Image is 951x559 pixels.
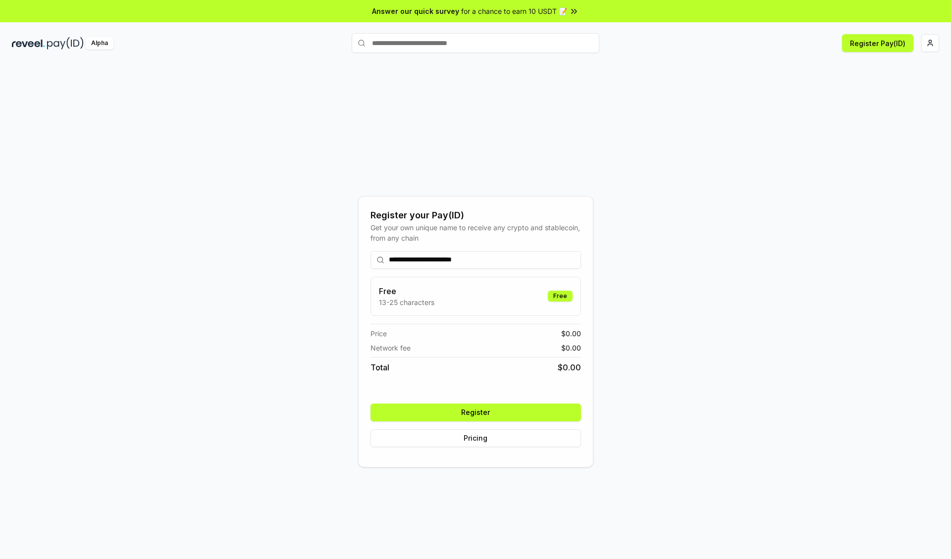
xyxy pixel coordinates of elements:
[561,328,581,339] span: $ 0.00
[86,37,113,50] div: Alpha
[370,404,581,421] button: Register
[370,208,581,222] div: Register your Pay(ID)
[842,34,913,52] button: Register Pay(ID)
[370,361,389,373] span: Total
[379,297,434,307] p: 13-25 characters
[548,291,573,302] div: Free
[370,328,387,339] span: Price
[12,37,45,50] img: reveel_dark
[372,6,459,16] span: Answer our quick survey
[461,6,567,16] span: for a chance to earn 10 USDT 📝
[379,285,434,297] h3: Free
[47,37,84,50] img: pay_id
[370,343,411,353] span: Network fee
[370,429,581,447] button: Pricing
[561,343,581,353] span: $ 0.00
[370,222,581,243] div: Get your own unique name to receive any crypto and stablecoin, from any chain
[558,361,581,373] span: $ 0.00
